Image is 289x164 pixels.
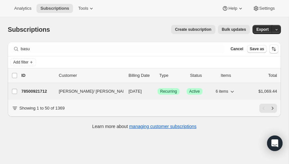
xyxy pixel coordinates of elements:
[13,60,28,65] span: Add filter
[19,105,65,111] p: Showing 1 to 50 of 1369
[59,72,123,79] p: Customer
[221,72,246,79] div: Items
[268,104,277,113] button: Next
[250,46,264,52] span: Save as
[269,44,278,53] button: Sort the results
[247,45,267,53] button: Save as
[40,6,69,11] span: Subscriptions
[160,89,177,94] span: Recurring
[268,72,277,79] p: Total
[8,26,50,33] span: Subscriptions
[189,89,200,94] span: Active
[218,4,247,13] button: Help
[256,27,269,32] span: Export
[218,25,250,34] button: Bulk updates
[21,44,224,53] input: Filter subscribers
[59,88,130,95] span: [PERSON_NAME]/ [PERSON_NAME]
[231,46,243,52] span: Cancel
[175,27,212,32] span: Create subscription
[92,123,197,130] p: Learn more about
[253,25,273,34] button: Export
[129,72,154,79] p: Billing Date
[190,72,215,79] p: Status
[78,6,88,11] span: Tools
[159,72,185,79] div: Type
[228,45,246,53] button: Cancel
[21,87,277,96] div: 78500921712[PERSON_NAME]/ [PERSON_NAME][DATE]SuccessRecurringSuccessActive6 items$1,069.44
[21,72,54,79] p: ID
[258,89,277,94] span: $1,069.44
[10,4,35,13] button: Analytics
[259,6,275,11] span: Settings
[171,25,215,34] button: Create subscription
[21,72,277,79] div: IDCustomerBilling DateTypeStatusItemsTotal
[129,124,197,129] a: managing customer subscriptions
[216,89,228,94] span: 6 items
[55,86,119,97] button: [PERSON_NAME]/ [PERSON_NAME]
[10,58,36,66] button: Add filter
[216,87,235,96] button: 6 items
[259,104,277,113] nav: Pagination
[74,4,98,13] button: Tools
[36,4,73,13] button: Subscriptions
[249,4,279,13] button: Settings
[14,6,31,11] span: Analytics
[267,135,283,151] div: Open Intercom Messenger
[21,88,54,95] p: 78500921712
[228,6,237,11] span: Help
[129,89,142,94] span: [DATE]
[222,27,246,32] span: Bulk updates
